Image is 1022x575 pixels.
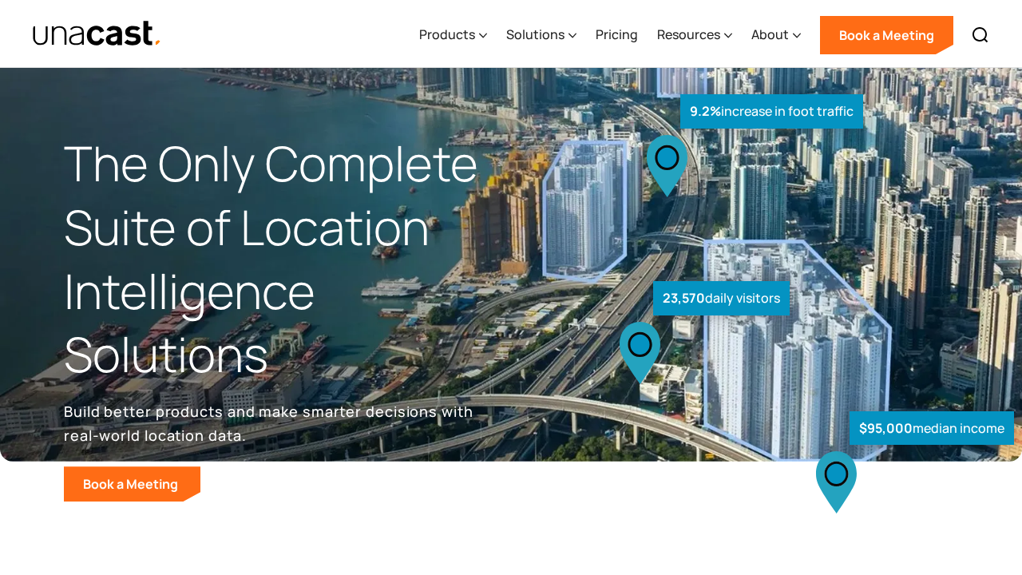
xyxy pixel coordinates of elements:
[64,466,200,502] a: Book a Meeting
[596,2,638,68] a: Pricing
[419,2,487,68] div: Products
[653,281,790,315] div: daily visitors
[506,25,564,44] div: Solutions
[690,102,721,120] strong: 9.2%
[680,94,863,129] div: increase in foot traffic
[32,20,162,48] a: home
[657,2,732,68] div: Resources
[820,16,953,54] a: Book a Meeting
[64,132,511,387] h1: The Only Complete Suite of Location Intelligence Solutions
[419,25,475,44] div: Products
[751,25,789,44] div: About
[859,419,913,437] strong: $95,000
[751,2,801,68] div: About
[64,399,479,447] p: Build better products and make smarter decisions with real-world location data.
[506,2,576,68] div: Solutions
[971,26,990,45] img: Search icon
[850,411,1014,446] div: median income
[32,20,162,48] img: Unacast text logo
[657,25,720,44] div: Resources
[663,289,705,307] strong: 23,570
